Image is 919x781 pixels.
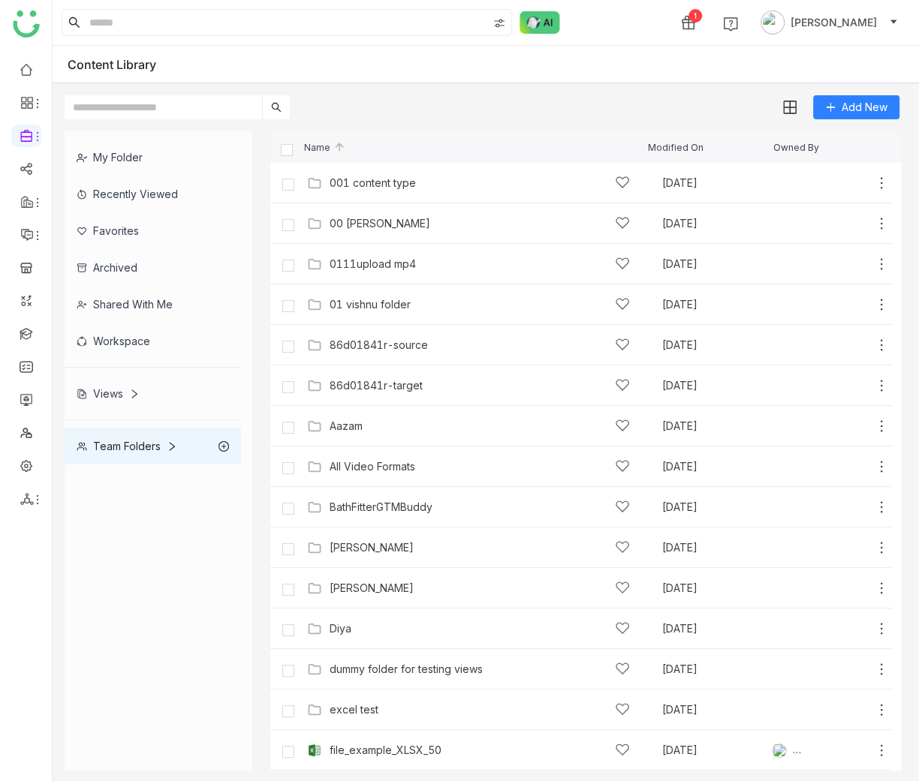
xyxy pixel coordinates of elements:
[758,11,901,35] button: [PERSON_NAME]
[77,387,140,400] div: Views
[307,297,322,312] img: Folder
[772,743,787,758] img: 684a9b06de261c4b36a3cf65
[307,500,322,515] img: Folder
[307,216,322,231] img: Folder
[330,461,415,473] a: All Video Formats
[662,664,772,674] div: [DATE]
[330,218,430,230] a: 00 [PERSON_NAME]
[330,380,423,392] a: 86d01841r-target
[330,582,414,594] a: [PERSON_NAME]
[813,95,899,119] button: Add New
[65,249,241,286] div: Archived
[330,177,416,189] a: 001 content type
[307,378,322,393] img: Folder
[662,542,772,553] div: [DATE]
[791,14,877,31] span: [PERSON_NAME]
[662,340,772,350] div: [DATE]
[772,743,866,758] div: [DEMOGRAPHIC_DATA][PERSON_NAME]
[662,218,772,229] div: [DATE]
[77,440,177,452] div: Team Folders
[65,212,241,249] div: Favorites
[13,11,40,38] img: logo
[662,178,772,188] div: [DATE]
[662,380,772,391] div: [DATE]
[307,459,322,474] img: Folder
[307,338,322,353] img: Folder
[688,9,702,23] div: 1
[330,339,428,351] a: 86d01841r-source
[648,143,704,152] span: Modified On
[773,143,819,152] span: Owned By
[662,623,772,634] div: [DATE]
[662,299,772,310] div: [DATE]
[662,461,772,472] div: [DATE]
[330,299,411,311] a: 01 vishnu folder
[662,745,772,755] div: [DATE]
[307,419,322,434] img: Folder
[307,702,322,717] img: Folder
[330,623,351,635] a: Diya
[65,176,241,212] div: Recently Viewed
[493,17,505,29] img: search-type.svg
[520,11,560,34] img: ask-buddy-normal.svg
[68,57,179,72] div: Content Library
[761,11,785,35] img: avatar
[307,540,322,555] img: Folder
[65,323,241,359] div: Workspace
[662,421,772,431] div: [DATE]
[307,743,322,758] img: xlsx.svg
[662,583,772,593] div: [DATE]
[307,581,322,596] img: Folder
[65,286,241,323] div: Shared with me
[307,257,322,272] img: Folder
[330,704,378,716] a: excel test
[304,143,345,152] span: Name
[783,101,797,114] img: grid.svg
[330,663,483,675] a: dummy folder for testing views
[307,176,322,191] img: Folder
[330,501,432,513] a: BathFitterGTMBuddy
[333,141,345,153] img: arrow-up.svg
[330,542,414,554] a: [PERSON_NAME]
[662,502,772,512] div: [DATE]
[330,744,441,756] a: file_example_XLSX_50
[662,704,772,715] div: [DATE]
[307,621,322,636] img: Folder
[662,259,772,269] div: [DATE]
[307,662,322,677] img: Folder
[330,258,416,270] a: 0111upload mp4
[723,17,738,32] img: help.svg
[842,99,887,116] span: Add New
[65,139,241,176] div: My Folder
[330,420,363,432] a: Aazam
